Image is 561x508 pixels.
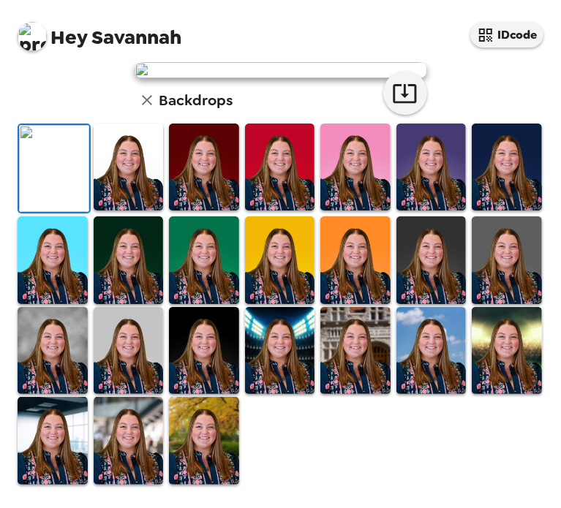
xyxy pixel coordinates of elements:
[470,22,543,48] button: IDcode
[18,22,47,51] img: profile pic
[135,62,427,78] img: user
[18,15,181,48] span: Savannah
[19,125,89,212] img: Original
[159,88,233,112] h6: Backdrops
[50,24,87,50] span: Hey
